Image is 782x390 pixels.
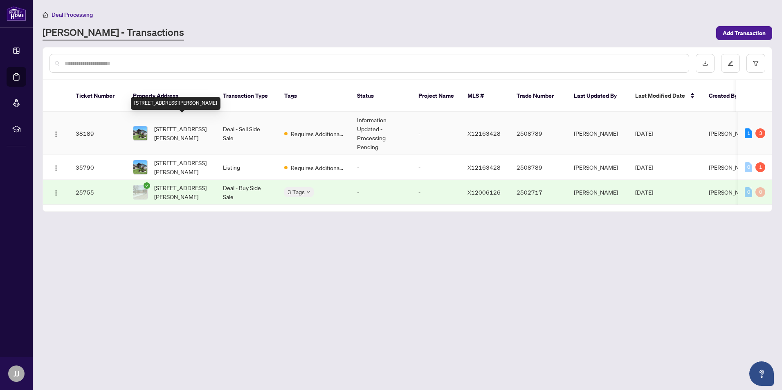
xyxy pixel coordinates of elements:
td: 2502717 [510,180,567,205]
div: 1 [745,128,752,138]
th: Ticket Number [69,80,126,112]
div: 1 [755,162,765,172]
img: thumbnail-img [133,185,147,199]
td: 38189 [69,112,126,155]
img: Logo [53,165,59,171]
th: Tags [278,80,351,112]
td: Information Updated - Processing Pending [351,112,412,155]
td: - [412,180,461,205]
th: Project Name [412,80,461,112]
span: [PERSON_NAME] [709,164,753,171]
span: X12163428 [467,130,501,137]
span: Add Transaction [723,27,766,40]
span: home [43,12,48,18]
button: edit [721,54,740,73]
span: X12163428 [467,164,501,171]
button: Logo [49,161,63,174]
th: Last Updated By [567,80,629,112]
span: X12006126 [467,188,501,196]
span: Requires Additional Docs [291,163,344,172]
span: down [306,190,310,194]
span: [STREET_ADDRESS][PERSON_NAME] [154,158,210,176]
th: Property Address [126,80,216,112]
img: thumbnail-img [133,160,147,174]
div: 0 [745,187,752,197]
span: [DATE] [635,188,653,196]
td: - [351,180,412,205]
td: - [412,155,461,180]
span: [PERSON_NAME] [709,130,753,137]
span: Last Modified Date [635,91,685,100]
button: filter [746,54,765,73]
span: 3 Tags [288,187,305,197]
td: [PERSON_NAME] [567,155,629,180]
td: Listing [216,155,278,180]
td: - [351,155,412,180]
span: Requires Additional Docs [291,129,344,138]
button: Add Transaction [716,26,772,40]
span: [PERSON_NAME] [709,188,753,196]
button: Logo [49,186,63,199]
img: thumbnail-img [133,126,147,140]
td: Deal - Sell Side Sale [216,112,278,155]
td: - [412,112,461,155]
th: Trade Number [510,80,567,112]
span: [STREET_ADDRESS][PERSON_NAME] [154,183,210,201]
a: [PERSON_NAME] - Transactions [43,26,184,40]
td: [PERSON_NAME] [567,180,629,205]
th: Last Modified Date [629,80,702,112]
span: JJ [13,368,19,379]
th: Created By [702,80,751,112]
span: [STREET_ADDRESS][PERSON_NAME] [154,124,210,142]
td: 2508789 [510,112,567,155]
td: 35790 [69,155,126,180]
button: Logo [49,127,63,140]
th: MLS # [461,80,510,112]
button: download [696,54,715,73]
span: Deal Processing [52,11,93,18]
span: [DATE] [635,130,653,137]
span: edit [728,61,733,66]
img: logo [7,6,26,21]
th: Transaction Type [216,80,278,112]
td: [PERSON_NAME] [567,112,629,155]
div: 3 [755,128,765,138]
div: [STREET_ADDRESS][PERSON_NAME] [131,97,220,110]
span: download [702,61,708,66]
span: check-circle [144,182,150,189]
span: [DATE] [635,164,653,171]
td: 25755 [69,180,126,205]
td: Deal - Buy Side Sale [216,180,278,205]
div: 0 [755,187,765,197]
td: 2508789 [510,155,567,180]
div: 0 [745,162,752,172]
button: Open asap [749,361,774,386]
span: filter [753,61,759,66]
th: Status [351,80,412,112]
img: Logo [53,190,59,196]
img: Logo [53,131,59,137]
